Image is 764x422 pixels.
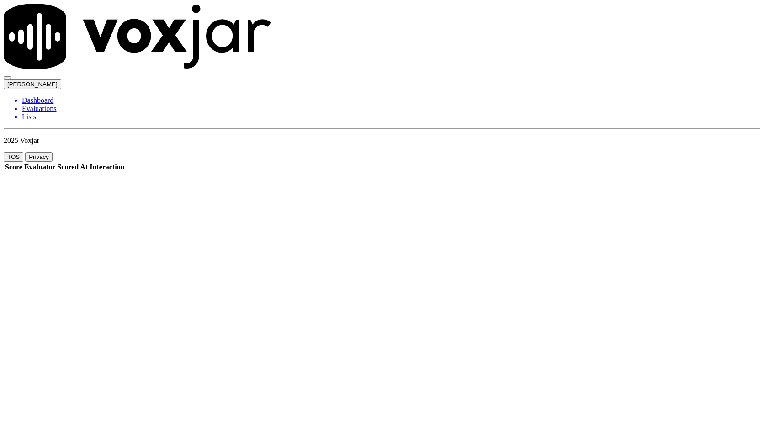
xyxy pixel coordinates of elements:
a: Lists [22,113,760,121]
button: TOS [4,152,23,162]
img: voxjar logo [4,4,271,69]
div: Score [5,163,22,171]
button: [PERSON_NAME] [4,79,61,89]
div: Evaluator [24,163,55,171]
div: Scored At [57,163,88,171]
a: Dashboard [22,96,760,105]
span: [PERSON_NAME] [7,81,58,88]
button: Privacy [25,152,53,162]
p: 2025 Voxjar [4,137,760,145]
a: Evaluations [22,105,760,113]
div: Interaction [90,163,124,171]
